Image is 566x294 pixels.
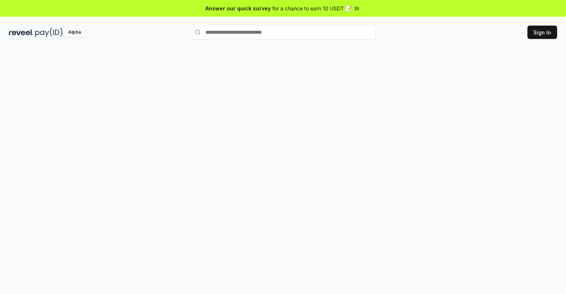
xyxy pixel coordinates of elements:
[527,26,557,39] button: Sign In
[35,28,63,37] img: pay_id
[64,28,85,37] div: Alpha
[272,4,352,12] span: for a chance to earn 10 USDT 📝
[205,4,271,12] span: Answer our quick survey
[9,28,34,37] img: reveel_dark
